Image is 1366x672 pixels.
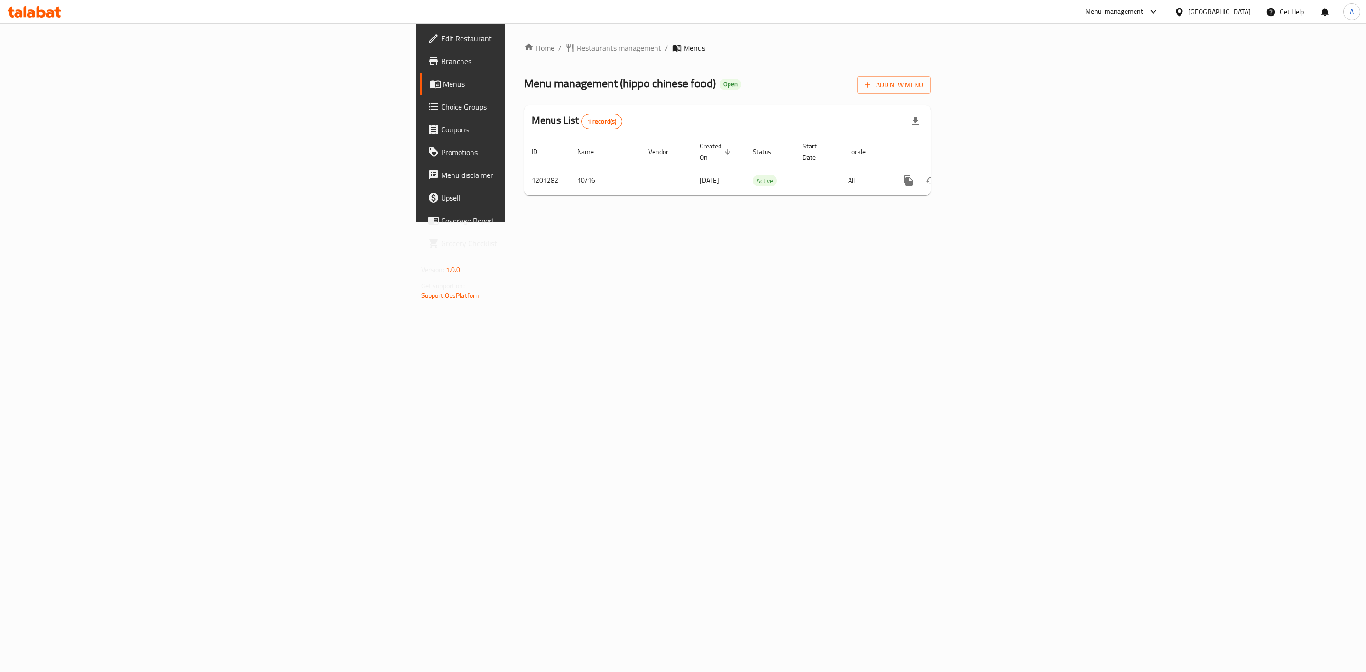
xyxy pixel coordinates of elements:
[441,238,637,249] span: Grocery Checklist
[441,55,637,67] span: Branches
[441,33,637,44] span: Edit Restaurant
[720,79,741,90] div: Open
[441,192,637,203] span: Upsell
[443,78,637,90] span: Menus
[420,141,645,164] a: Promotions
[889,138,996,166] th: Actions
[897,169,920,192] button: more
[665,42,668,54] li: /
[795,166,840,195] td: -
[420,232,645,255] a: Grocery Checklist
[848,146,878,157] span: Locale
[582,117,622,126] span: 1 record(s)
[753,175,777,186] span: Active
[420,50,645,73] a: Branches
[420,73,645,95] a: Menus
[420,95,645,118] a: Choice Groups
[421,264,444,276] span: Version:
[700,140,734,163] span: Created On
[441,169,637,181] span: Menu disclaimer
[441,215,637,226] span: Coverage Report
[904,110,927,133] div: Export file
[532,113,622,129] h2: Menus List
[700,174,719,186] span: [DATE]
[1350,7,1354,17] span: A
[753,175,777,186] div: Active
[420,118,645,141] a: Coupons
[865,79,923,91] span: Add New Menu
[753,146,784,157] span: Status
[581,114,623,129] div: Total records count
[420,164,645,186] a: Menu disclaimer
[446,264,461,276] span: 1.0.0
[648,146,681,157] span: Vendor
[420,27,645,50] a: Edit Restaurant
[840,166,889,195] td: All
[420,186,645,209] a: Upsell
[420,209,645,232] a: Coverage Report
[421,280,465,292] span: Get support on:
[1085,6,1144,18] div: Menu-management
[441,101,637,112] span: Choice Groups
[421,289,481,302] a: Support.OpsPlatform
[1188,7,1251,17] div: [GEOGRAPHIC_DATA]
[683,42,705,54] span: Menus
[920,169,942,192] button: Change Status
[803,140,829,163] span: Start Date
[577,146,606,157] span: Name
[441,147,637,158] span: Promotions
[720,80,741,88] span: Open
[441,124,637,135] span: Coupons
[524,42,931,54] nav: breadcrumb
[532,146,550,157] span: ID
[524,138,996,195] table: enhanced table
[857,76,931,94] button: Add New Menu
